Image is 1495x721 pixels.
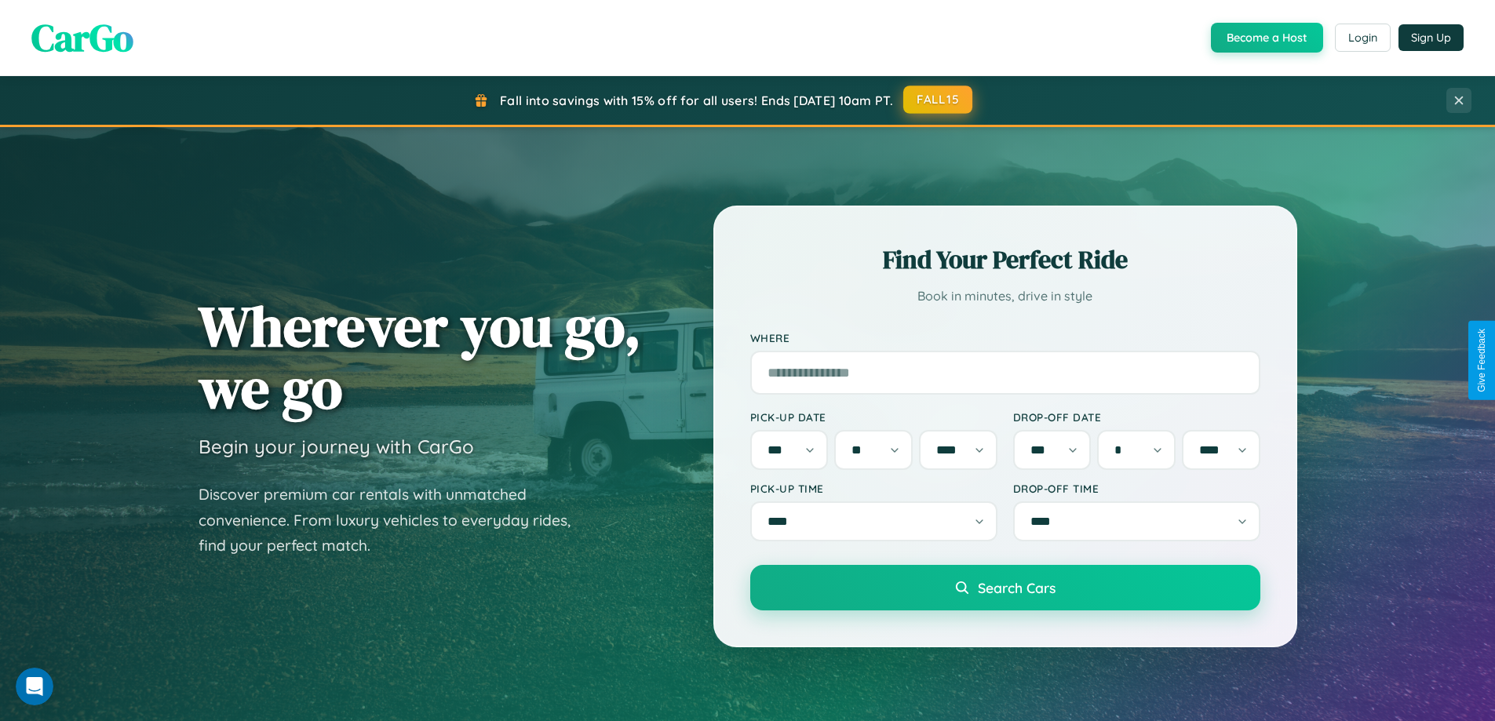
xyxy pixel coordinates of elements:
h3: Begin your journey with CarGo [199,435,474,458]
p: Discover premium car rentals with unmatched convenience. From luxury vehicles to everyday rides, ... [199,482,591,559]
h2: Find Your Perfect Ride [750,242,1260,277]
label: Drop-off Time [1013,482,1260,495]
button: Search Cars [750,565,1260,610]
button: Sign Up [1398,24,1464,51]
span: CarGo [31,12,133,64]
span: Fall into savings with 15% off for all users! Ends [DATE] 10am PT. [500,93,893,108]
p: Book in minutes, drive in style [750,285,1260,308]
button: FALL15 [903,86,972,114]
div: Give Feedback [1476,329,1487,392]
label: Pick-up Date [750,410,997,424]
span: Search Cars [978,579,1056,596]
button: Become a Host [1211,23,1323,53]
label: Pick-up Time [750,482,997,495]
iframe: Intercom live chat [16,668,53,705]
h1: Wherever you go, we go [199,295,641,419]
label: Drop-off Date [1013,410,1260,424]
button: Login [1335,24,1391,52]
label: Where [750,331,1260,344]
